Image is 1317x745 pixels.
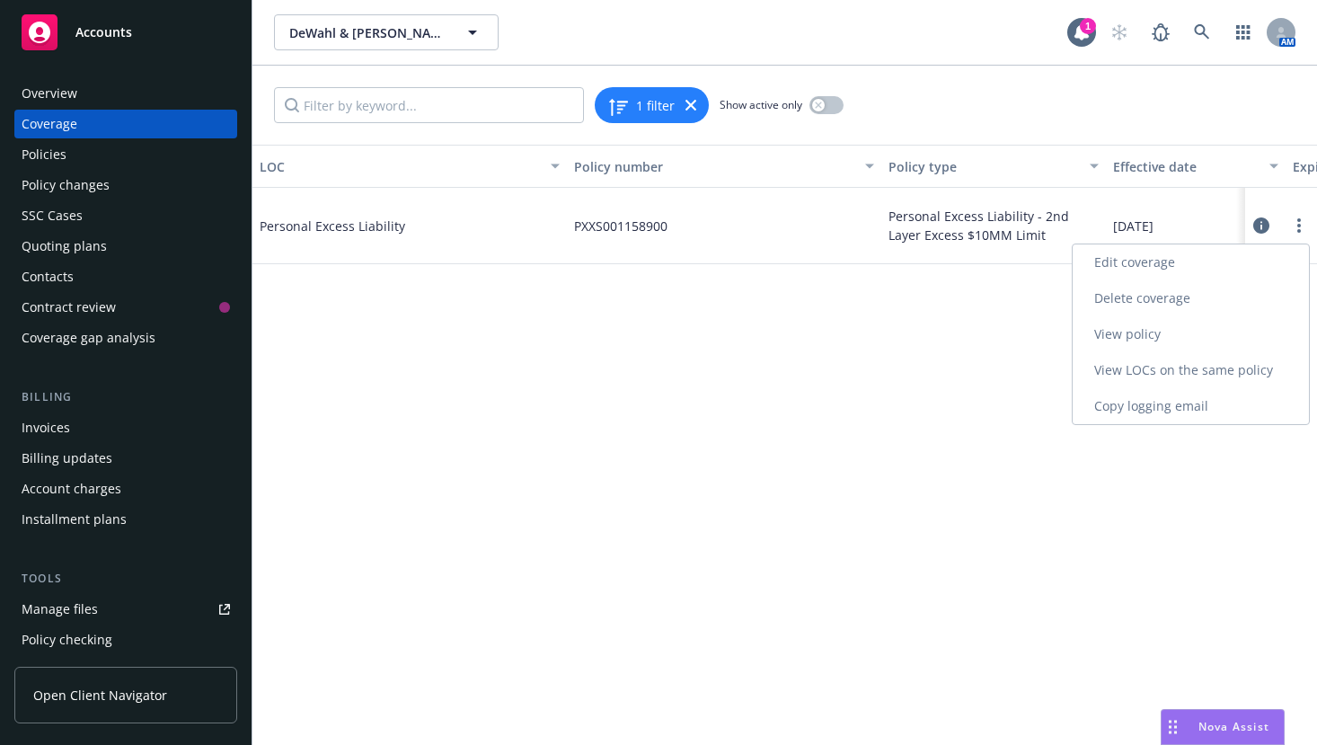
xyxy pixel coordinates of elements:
a: Edit coverage [1073,244,1309,280]
a: Contacts [14,262,237,291]
button: Effective date [1106,145,1286,188]
a: Search [1184,14,1220,50]
span: Nova Assist [1198,719,1269,734]
div: Effective date [1113,157,1259,176]
div: Quoting plans [22,232,107,261]
button: LOC [252,145,567,188]
button: DeWahl & [PERSON_NAME] Family [274,14,499,50]
div: SSC Cases [22,201,83,230]
div: Tools [14,570,237,588]
a: View LOCs on the same policy [1073,352,1309,388]
a: Account charges [14,474,237,503]
div: Overview [22,79,77,108]
div: Policy type [888,157,1079,176]
a: Installment plans [14,505,237,534]
a: SSC Cases [14,201,237,230]
button: Policy number [567,145,881,188]
input: Filter by keyword... [274,87,584,123]
div: LOC [260,157,540,176]
span: Accounts [75,25,132,40]
span: Personal Excess Liability [260,217,529,235]
a: Coverage [14,110,237,138]
div: Contract review [22,293,116,322]
a: Policies [14,140,237,169]
div: Account charges [22,474,121,503]
a: Policy changes [14,171,237,200]
a: more [1288,215,1310,236]
div: Policy number [574,157,854,176]
span: 1 filter [636,96,675,115]
a: Contract review [14,293,237,322]
a: Start snowing [1101,14,1137,50]
div: Manage files [22,595,98,624]
div: Policies [22,140,66,169]
a: Coverage gap analysis [14,324,237,352]
span: Personal Excess Liability - 2nd Layer Excess $10MM Limit [888,207,1099,244]
a: Billing updates [14,444,237,473]
div: Coverage gap analysis [22,324,155,352]
div: Billing [14,388,237,406]
a: Copy logging email [1073,388,1309,424]
div: Contacts [22,262,74,291]
a: Delete coverage [1073,280,1309,316]
div: 1 [1080,18,1096,34]
a: Overview [14,79,237,108]
a: Switch app [1225,14,1261,50]
button: Policy type [881,145,1106,188]
span: Show active only [720,97,802,112]
div: Coverage [22,110,77,138]
a: Manage files [14,595,237,624]
a: Accounts [14,7,237,58]
div: Invoices [22,413,70,442]
div: Policy changes [22,171,110,200]
span: PXXS001158900 [574,217,667,235]
a: View policy [1073,316,1309,352]
div: Policy checking [22,625,112,654]
a: Quoting plans [14,232,237,261]
span: [DATE] [1113,217,1153,235]
a: Policy checking [14,625,237,654]
a: Invoices [14,413,237,442]
div: Installment plans [22,505,127,534]
a: Report a Bug [1143,14,1179,50]
div: Drag to move [1162,710,1184,744]
span: DeWahl & [PERSON_NAME] Family [289,23,445,42]
button: Nova Assist [1161,709,1285,745]
div: Billing updates [22,444,112,473]
span: Open Client Navigator [33,686,167,705]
